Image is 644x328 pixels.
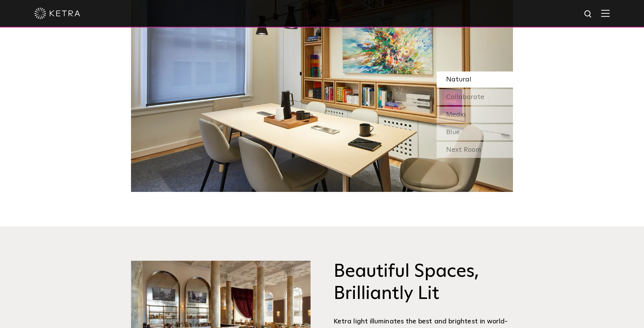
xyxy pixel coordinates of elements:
[601,10,610,17] img: Hamburger%20Nav.svg
[34,8,80,19] img: ketra-logo-2019-white
[446,111,466,118] span: Media
[437,142,513,158] div: Next Room
[446,76,471,83] span: Natural
[333,261,513,305] h3: Beautiful Spaces, Brilliantly Lit
[584,10,593,19] img: search icon
[446,94,484,101] span: Collaborate
[446,129,460,136] span: Blue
